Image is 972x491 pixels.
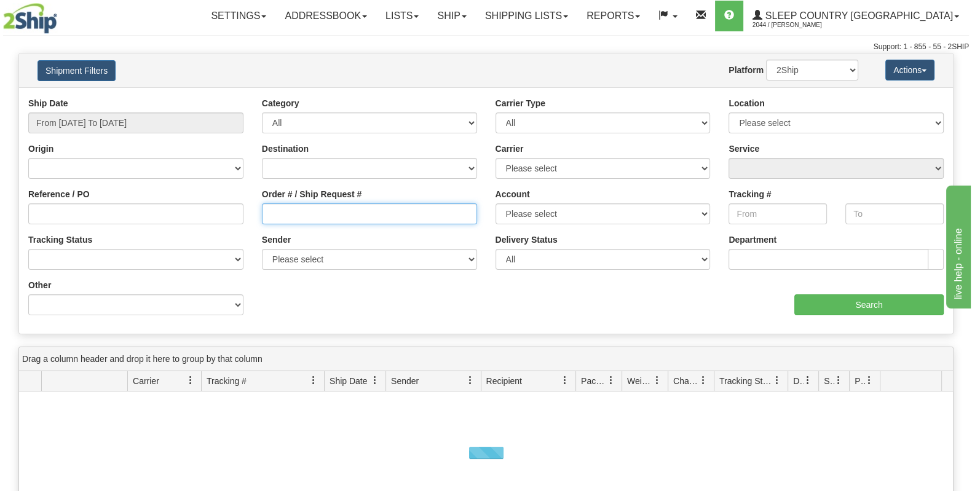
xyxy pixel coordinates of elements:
span: Packages [581,375,607,387]
span: Charge [673,375,699,387]
span: 2044 / [PERSON_NAME] [753,19,845,31]
label: Tracking Status [28,234,92,246]
label: Origin [28,143,53,155]
img: logo2044.jpg [3,3,57,34]
label: Order # / Ship Request # [262,188,362,200]
input: To [845,203,944,224]
a: Carrier filter column settings [180,370,201,391]
a: Tracking # filter column settings [303,370,324,391]
label: Department [729,234,776,246]
a: Delivery Status filter column settings [797,370,818,391]
label: Sender [262,234,291,246]
label: Service [729,143,759,155]
a: Lists [376,1,428,31]
a: Addressbook [275,1,376,31]
a: Ship Date filter column settings [365,370,385,391]
button: Shipment Filters [38,60,116,81]
span: Tracking Status [719,375,773,387]
a: Sender filter column settings [460,370,481,391]
a: Ship [428,1,475,31]
iframe: chat widget [944,183,971,308]
a: Shipping lists [476,1,577,31]
a: Pickup Status filter column settings [859,370,880,391]
a: Shipment Issues filter column settings [828,370,849,391]
label: Account [496,188,530,200]
label: Other [28,279,51,291]
label: Ship Date [28,97,68,109]
label: Reference / PO [28,188,90,200]
span: Sender [391,375,419,387]
label: Delivery Status [496,234,558,246]
div: Support: 1 - 855 - 55 - 2SHIP [3,42,969,52]
span: Weight [627,375,653,387]
span: Recipient [486,375,522,387]
a: Reports [577,1,649,31]
a: Sleep Country [GEOGRAPHIC_DATA] 2044 / [PERSON_NAME] [743,1,968,31]
a: Tracking Status filter column settings [767,370,788,391]
div: grid grouping header [19,347,953,371]
a: Packages filter column settings [601,370,622,391]
span: Carrier [133,375,159,387]
span: Sleep Country [GEOGRAPHIC_DATA] [762,10,953,21]
label: Destination [262,143,309,155]
label: Platform [729,64,764,76]
span: Ship Date [330,375,367,387]
a: Recipient filter column settings [555,370,575,391]
a: Settings [202,1,275,31]
div: live help - online [9,7,114,22]
label: Carrier [496,143,524,155]
button: Actions [885,60,934,81]
a: Weight filter column settings [647,370,668,391]
span: Delivery Status [793,375,804,387]
input: From [729,203,827,224]
label: Category [262,97,299,109]
span: Pickup Status [855,375,865,387]
a: Charge filter column settings [693,370,714,391]
span: Shipment Issues [824,375,834,387]
label: Location [729,97,764,109]
input: Search [794,294,944,315]
label: Carrier Type [496,97,545,109]
span: Tracking # [207,375,247,387]
label: Tracking # [729,188,771,200]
